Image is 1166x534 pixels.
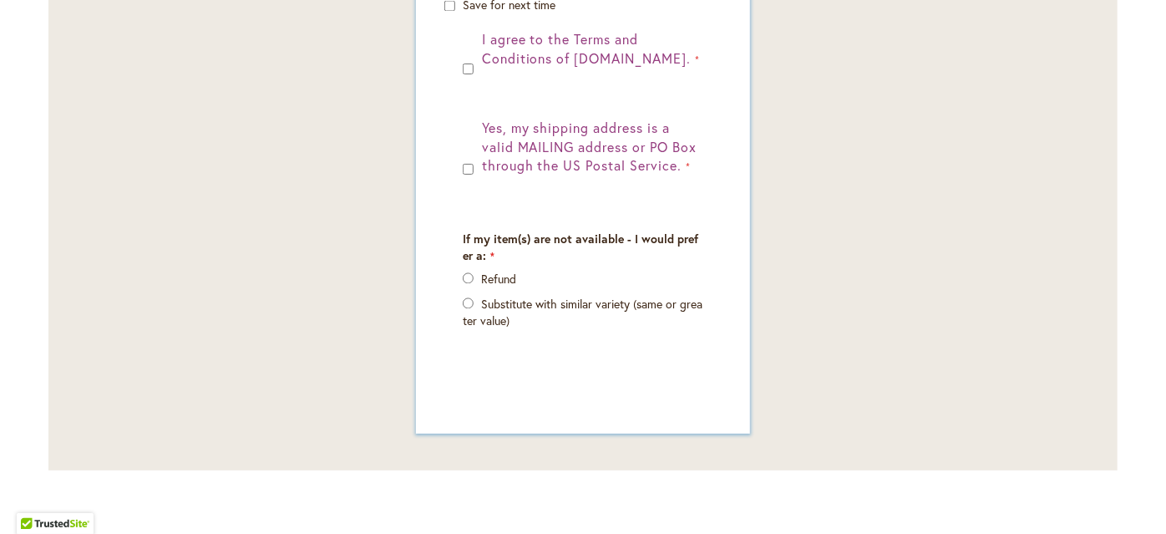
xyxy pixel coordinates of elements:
span: Yes, my shipping address is a valid MAILING address or PO Box through the US Postal Service. [482,120,697,175]
span: I agree to the Terms and Conditions of [DOMAIN_NAME]. [482,31,691,68]
span: If my item(s) are not available - I would prefer a: [463,231,698,264]
label: Substitute with similar variety (same or greater value) [463,297,702,329]
label: Refund [481,272,516,287]
iframe: Launch Accessibility Center [13,475,59,521]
